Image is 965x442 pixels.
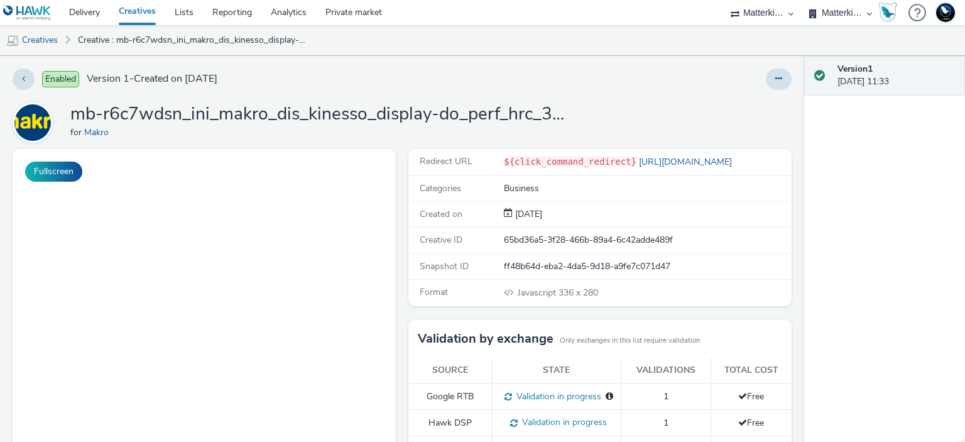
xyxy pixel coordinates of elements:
span: Version 1 - Created on [DATE] [87,72,217,86]
span: [DATE] [513,208,542,220]
img: undefined Logo [3,5,52,21]
a: Makro [84,126,114,138]
span: Created on [420,208,462,220]
a: Creative : mb-r6c7wdsn_ini_makro_dis_kinesso_display-do_perf_hrc_336x280_herfst-bavette_tag:D4308... [72,25,313,55]
th: Total cost [711,358,792,384]
div: Business [504,182,790,195]
div: Creation 07 October 2025, 11:33 [513,208,542,221]
th: Source [408,358,492,384]
div: 65bd36a5-3f28-466b-89a4-6c42adde489f [504,234,790,246]
span: Validation in progress [512,390,601,402]
button: Fullscreen [25,162,82,182]
img: Support Hawk [936,3,955,22]
img: mobile [6,35,19,47]
span: Snapshot ID [420,260,469,272]
span: Redirect URL [420,155,472,167]
span: Creative ID [420,234,462,246]
div: ff48b64d-eba2-4da5-9d18-a9fe7c071d47 [504,260,790,273]
span: Free [738,390,764,402]
th: Validations [621,358,711,384]
a: Makro [13,116,58,128]
span: Format [420,286,448,298]
code: ${click_command_redirect} [504,157,636,167]
h1: mb-r6c7wdsn_ini_makro_dis_kinesso_display-do_perf_hrc_336x280_herfst-bavette_tag:D430884360 [70,102,573,126]
img: Makro [14,104,51,141]
th: State [492,358,621,384]
span: Validation in progress [518,416,607,428]
span: Enabled [42,71,79,87]
span: Javascript [518,287,559,299]
img: Hawk Academy [878,3,897,23]
a: [URL][DOMAIN_NAME] [636,156,737,168]
td: Hawk DSP [408,410,492,436]
h3: Validation by exchange [418,329,553,348]
span: 1 [663,390,668,402]
small: Only exchanges in this list require validation [560,336,700,346]
a: Hawk Academy [878,3,902,23]
span: Categories [420,182,461,194]
span: 1 [663,417,668,429]
td: Google RTB [408,384,492,410]
span: for [70,126,84,138]
span: Free [738,417,764,429]
strong: Version 1 [837,63,873,75]
div: [DATE] 11:33 [837,63,955,89]
span: 336 x 280 [516,287,598,299]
